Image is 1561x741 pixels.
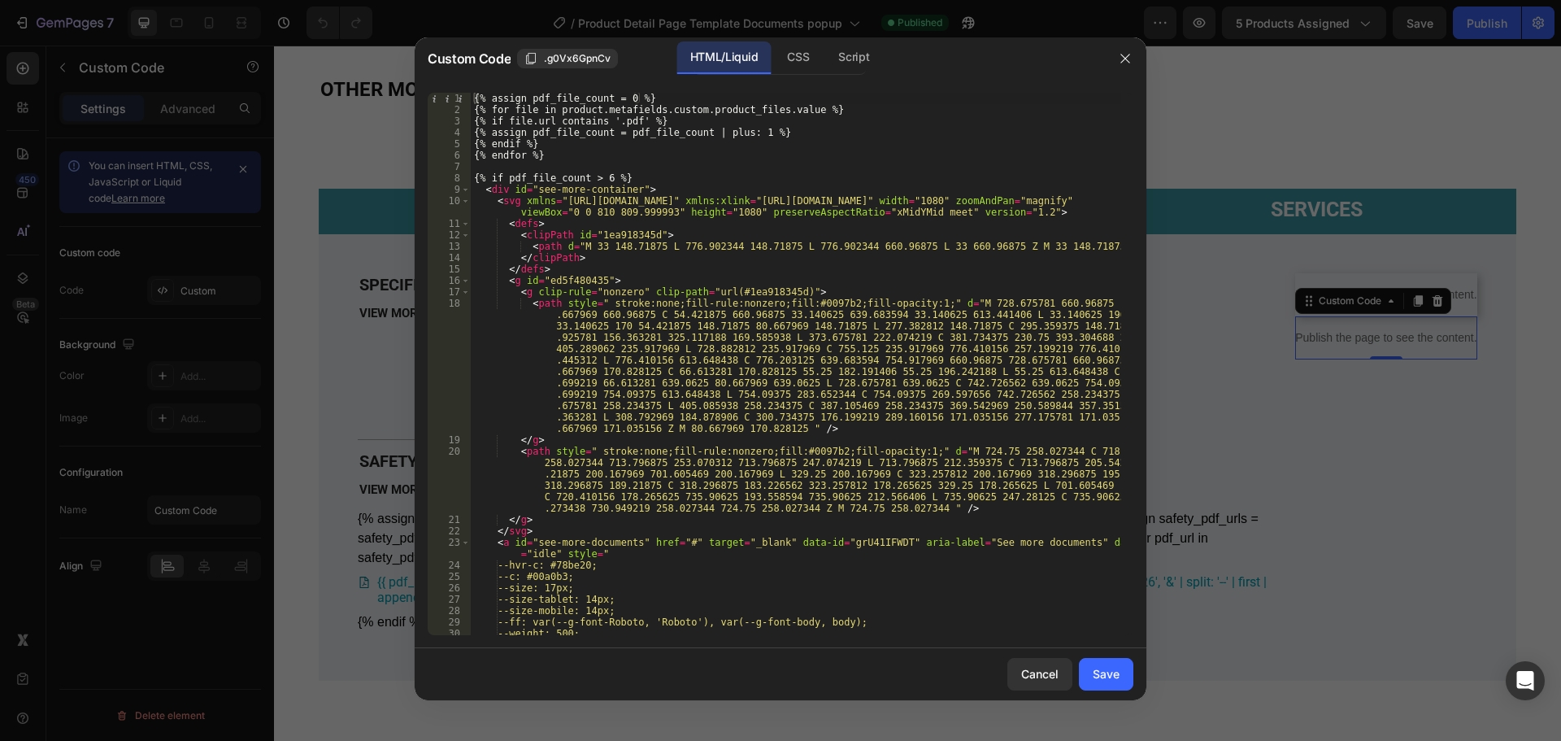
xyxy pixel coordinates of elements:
[46,33,311,55] strong: Other models in this line
[428,184,471,195] div: 9
[84,259,995,278] h2: view more in-depth details on applications & specifications
[428,93,471,104] div: 1
[1021,284,1203,301] p: Publish the page to see the content.
[428,571,471,582] div: 25
[1021,665,1059,682] div: Cancel
[428,628,471,639] div: 30
[428,127,471,138] div: 4
[428,195,471,218] div: 10
[428,434,471,446] div: 19
[84,522,995,566] a: Manual C&D
[428,560,471,571] div: 24
[428,172,471,184] div: 8
[428,525,471,537] div: 22
[560,154,727,178] p: Documentation
[517,49,618,68] button: .g0Vx6GpnCv
[428,161,471,172] div: 7
[182,152,307,177] p: Quick Facts
[84,301,995,318] p: Publish the page to see the content.
[428,582,471,594] div: 26
[997,152,1089,177] p: Services
[428,138,471,150] div: 5
[825,41,882,74] div: Script
[1079,658,1133,691] button: Save
[428,49,511,68] span: Custom Code
[103,529,995,560] span: {{ pdf_url | split: 'files/Safety-' | last | replace: 'C_D', 'C&D' | replace: '__' , ' ' | replac...
[428,218,471,229] div: 11
[774,41,822,74] div: CSS
[428,264,471,275] div: 15
[1506,661,1545,700] div: Open Intercom Messenger
[428,104,471,116] div: 2
[428,446,471,514] div: 20
[84,354,995,371] p: Publish the page to see the content.
[428,286,471,298] div: 17
[428,298,471,434] div: 18
[428,275,471,286] div: 16
[677,41,771,74] div: HTML/Liquid
[428,514,471,525] div: 21
[428,594,471,605] div: 27
[428,229,471,241] div: 12
[1007,658,1072,691] button: Cancel
[428,241,471,252] div: 13
[428,116,471,127] div: 3
[84,466,995,582] gp-button: {% assign safety_pdf_urls = "" %} {% for file in product.metafields.custom.product_files.value %}...
[84,435,995,455] h2: view more in-depth details on safety features & certifications
[428,537,471,560] div: 23
[84,228,995,251] h2: Specifications
[428,605,471,617] div: 28
[45,84,1242,101] p: Publish the page to see the content.
[428,252,471,264] div: 14
[428,617,471,628] div: 29
[428,150,471,161] div: 6
[544,51,611,66] span: .g0Vx6GpnCv
[84,404,995,427] h2: safety
[1041,248,1111,263] div: Custom Code
[1093,665,1120,682] div: Save
[1021,241,1203,258] p: Publish the page to see the content.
